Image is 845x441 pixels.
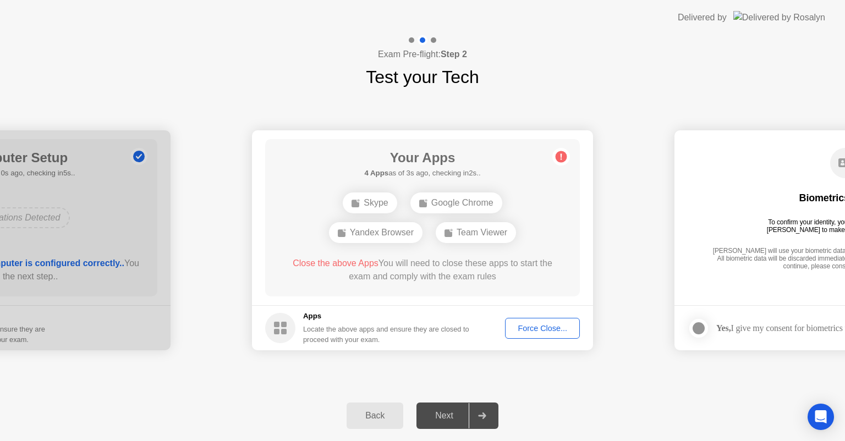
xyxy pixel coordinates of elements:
[303,311,470,322] h5: Apps
[364,169,388,177] b: 4 Apps
[293,258,378,268] span: Close the above Apps
[378,48,467,61] h4: Exam Pre-flight:
[410,192,502,213] div: Google Chrome
[366,64,479,90] h1: Test your Tech
[364,168,480,179] h5: as of 3s ago, checking in2s..
[364,148,480,168] h1: Your Apps
[329,222,422,243] div: Yandex Browser
[716,323,731,333] strong: Yes,
[420,411,469,421] div: Next
[441,49,467,59] b: Step 2
[436,222,516,243] div: Team Viewer
[343,192,397,213] div: Skype
[505,318,580,339] button: Force Close...
[303,324,470,345] div: Locate the above apps and ensure they are closed to proceed with your exam.
[678,11,727,24] div: Delivered by
[416,403,498,429] button: Next
[281,257,564,283] div: You will need to close these apps to start the exam and comply with the exam rules
[347,403,403,429] button: Back
[808,404,834,430] div: Open Intercom Messenger
[509,324,576,333] div: Force Close...
[733,11,825,24] img: Delivered by Rosalyn
[350,411,400,421] div: Back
